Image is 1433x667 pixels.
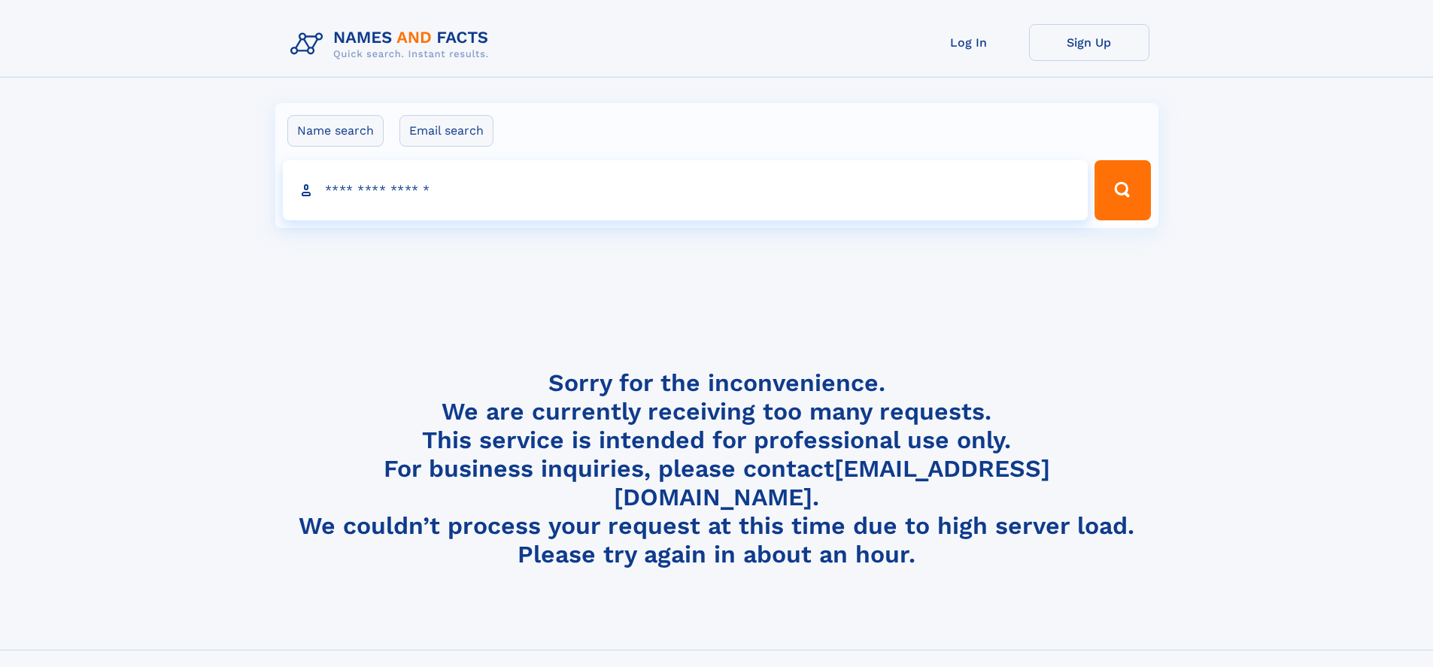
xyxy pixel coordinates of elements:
[287,115,384,147] label: Name search
[909,24,1029,61] a: Log In
[284,24,501,65] img: Logo Names and Facts
[1094,160,1150,220] button: Search Button
[283,160,1088,220] input: search input
[284,368,1149,569] h4: Sorry for the inconvenience. We are currently receiving too many requests. This service is intend...
[614,454,1050,511] a: [EMAIL_ADDRESS][DOMAIN_NAME]
[1029,24,1149,61] a: Sign Up
[399,115,493,147] label: Email search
